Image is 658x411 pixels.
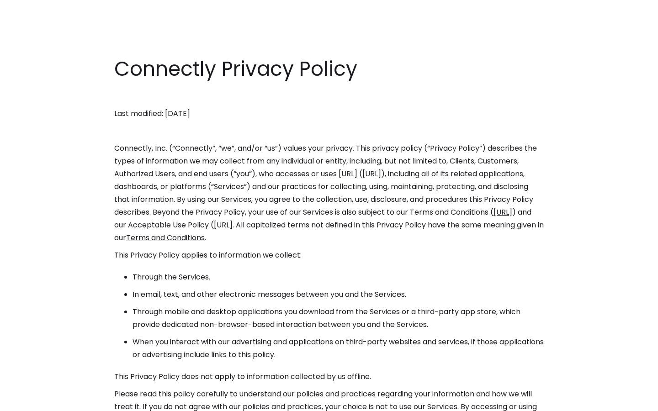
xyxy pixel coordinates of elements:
[114,249,544,262] p: This Privacy Policy applies to information we collect:
[126,232,205,243] a: Terms and Conditions
[133,306,544,331] li: Through mobile and desktop applications you download from the Services or a third-party app store...
[114,125,544,137] p: ‍
[114,142,544,244] p: Connectly, Inc. (“Connectly”, “we”, and/or “us”) values your privacy. This privacy policy (“Priva...
[133,336,544,361] li: When you interact with our advertising and applications on third-party websites and services, if ...
[133,288,544,301] li: In email, text, and other electronic messages between you and the Services.
[9,394,55,408] aside: Language selected: English
[18,395,55,408] ul: Language list
[133,271,544,284] li: Through the Services.
[114,370,544,383] p: This Privacy Policy does not apply to information collected by us offline.
[114,90,544,103] p: ‍
[493,207,512,217] a: [URL]
[362,169,381,179] a: [URL]
[114,107,544,120] p: Last modified: [DATE]
[114,55,544,83] h1: Connectly Privacy Policy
